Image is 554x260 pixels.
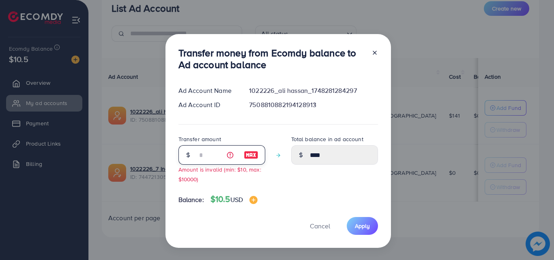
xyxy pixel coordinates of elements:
span: Balance: [178,195,204,204]
div: Ad Account ID [172,100,243,110]
span: Cancel [310,221,330,230]
img: image [244,150,258,160]
div: Ad Account Name [172,86,243,95]
button: Apply [347,217,378,234]
label: Total balance in ad account [291,135,363,143]
h3: Transfer money from Ecomdy balance to Ad account balance [178,47,365,71]
button: Cancel [300,217,340,234]
div: 1022226_ali hassan_1748281284297 [243,86,384,95]
small: Amount is invalid (min: $10, max: $10000) [178,165,261,183]
div: 7508810882194128913 [243,100,384,110]
span: Apply [355,222,370,230]
label: Transfer amount [178,135,221,143]
span: USD [230,195,243,204]
h4: $10.5 [210,194,258,204]
img: image [249,196,258,204]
